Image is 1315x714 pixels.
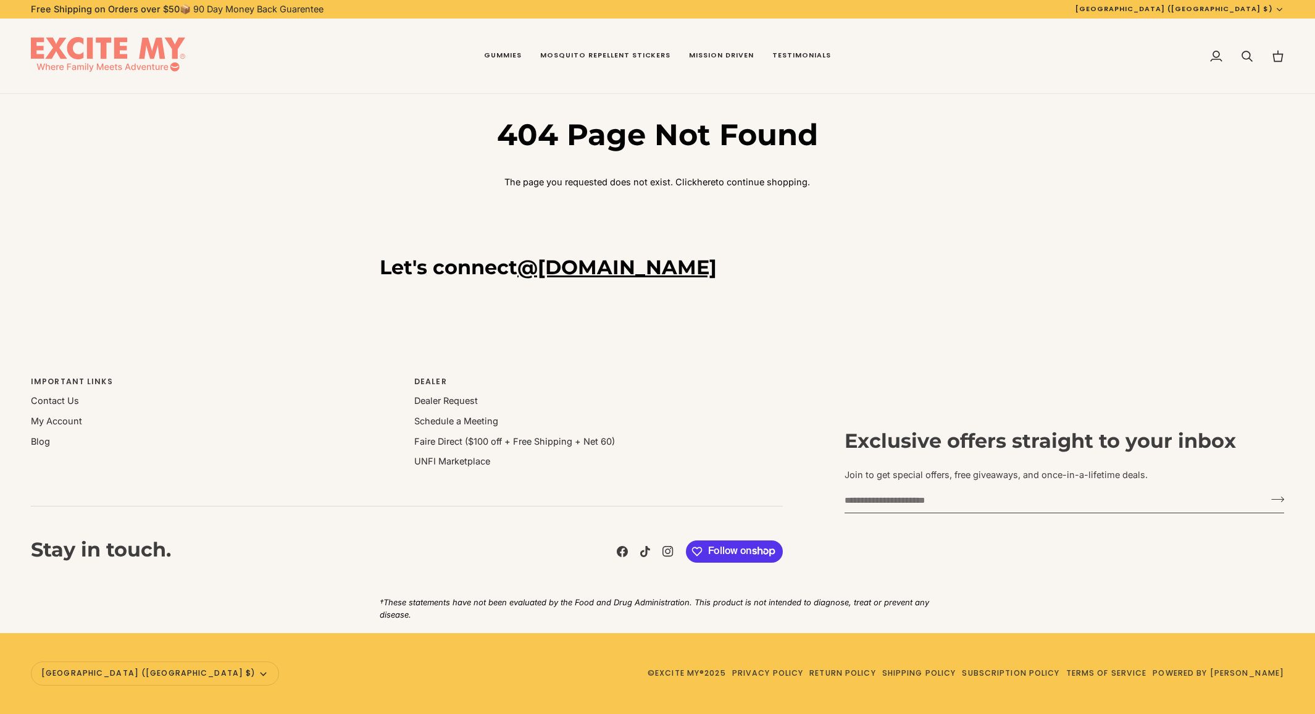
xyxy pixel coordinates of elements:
button: [GEOGRAPHIC_DATA] ([GEOGRAPHIC_DATA] $) [31,661,279,686]
h3: Exclusive offers straight to your inbox [845,429,1284,453]
a: Blog [31,436,50,447]
a: Testimonials [763,19,840,94]
h3: Stay in touch. [31,537,171,566]
a: Contact Us [31,395,79,406]
a: Shipping Policy [882,668,956,678]
p: Important Links [31,376,399,394]
a: Subscription Policy [962,668,1059,678]
a: EXCITE MY® [655,668,704,678]
strong: Free Shipping on Orders over $50 [31,4,180,14]
a: Powered by [PERSON_NAME] [1153,668,1284,678]
button: [GEOGRAPHIC_DATA] ([GEOGRAPHIC_DATA] $) [1066,4,1293,14]
p: Join to get special offers, free giveaways, and once-in-a-lifetime deals. [845,468,1284,482]
img: EXCITE MY® [31,37,185,75]
a: Return Policy [809,668,875,678]
p: The page you requested does not exist. Click to continue shopping. [475,175,840,189]
h1: 404 Page Not Found [475,116,840,153]
h3: Let's connect [380,255,935,280]
input: your-email@example.com [845,489,1264,512]
a: Dealer Request [414,395,478,406]
a: Mission Driven [680,19,763,94]
span: © 2025 [648,668,726,679]
a: Gummies [475,19,531,94]
a: @[DOMAIN_NAME] [517,255,717,279]
a: My Account [31,416,82,426]
button: Join [1264,489,1284,509]
a: Privacy Policy [732,668,804,678]
p: Dealer [414,376,783,394]
a: UNFI Marketplace [414,456,490,466]
span: Mission Driven [689,51,754,61]
em: †These statements have not been evaluated by the Food and Drug Administration. This product is no... [380,597,929,619]
span: Mosquito Repellent Stickers [540,51,671,61]
a: Faire Direct ($100 off + Free Shipping + Net 60) [414,436,615,447]
a: here [697,177,716,187]
a: Terms of Service [1066,668,1147,678]
a: Mosquito Repellent Stickers [531,19,680,94]
span: Testimonials [772,51,831,61]
span: Gummies [484,51,522,61]
a: Schedule a Meeting [414,416,498,426]
p: 📦 90 Day Money Back Guarentee [31,2,324,16]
